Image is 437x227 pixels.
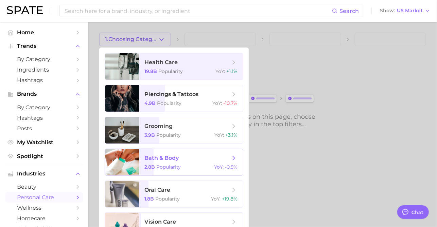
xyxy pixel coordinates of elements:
[5,102,83,113] a: by Category
[211,196,221,202] span: YoY :
[5,113,83,123] a: Hashtags
[5,89,83,99] button: Brands
[17,91,71,97] span: Brands
[17,125,71,132] span: Posts
[144,219,176,225] span: vision care
[339,8,359,14] span: Search
[5,213,83,224] a: homecare
[144,196,154,202] span: 1.8b
[144,68,157,74] span: 19.8b
[214,164,224,170] span: YoY :
[378,6,432,15] button: ShowUS Market
[223,100,238,106] span: -10.7%
[225,132,238,138] span: +3.1%
[380,9,395,13] span: Show
[215,68,225,74] span: YoY :
[155,196,180,202] span: Popularity
[5,27,83,38] a: Home
[5,137,83,148] a: My Watchlist
[7,6,43,14] img: SPATE
[17,67,71,73] span: Ingredients
[222,196,238,202] span: +19.8%
[17,194,71,201] span: personal care
[17,104,71,111] span: by Category
[5,64,83,75] a: Ingredients
[5,182,83,192] a: beauty
[17,43,71,49] span: Trends
[5,192,83,203] a: personal care
[5,54,83,64] a: by Category
[17,29,71,36] span: Home
[17,153,71,159] span: Spotlight
[17,77,71,83] span: Hashtags
[144,123,173,129] span: grooming
[144,91,198,97] span: piercings & tattoos
[5,203,83,213] a: wellness
[17,184,71,190] span: beauty
[225,164,238,170] span: -0.5%
[397,9,423,13] span: US Market
[64,5,332,17] input: Search here for a brand, industry, or ingredient
[5,41,83,51] button: Trends
[5,75,83,86] a: Hashtags
[17,139,71,146] span: My Watchlist
[17,56,71,62] span: by Category
[214,132,224,138] span: YoY :
[5,169,83,179] button: Industries
[157,100,181,106] span: Popularity
[144,155,179,161] span: bath & body
[144,100,156,106] span: 4.9b
[226,68,238,74] span: +1.1%
[158,68,183,74] span: Popularity
[156,164,181,170] span: Popularity
[144,187,170,193] span: oral care
[17,205,71,211] span: wellness
[17,171,71,177] span: Industries
[156,132,181,138] span: Popularity
[17,215,71,222] span: homecare
[144,132,155,138] span: 3.9b
[212,100,222,106] span: YoY :
[17,115,71,121] span: Hashtags
[144,59,178,65] span: health care
[144,164,155,170] span: 2.8b
[5,123,83,134] a: Posts
[5,151,83,162] a: Spotlight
